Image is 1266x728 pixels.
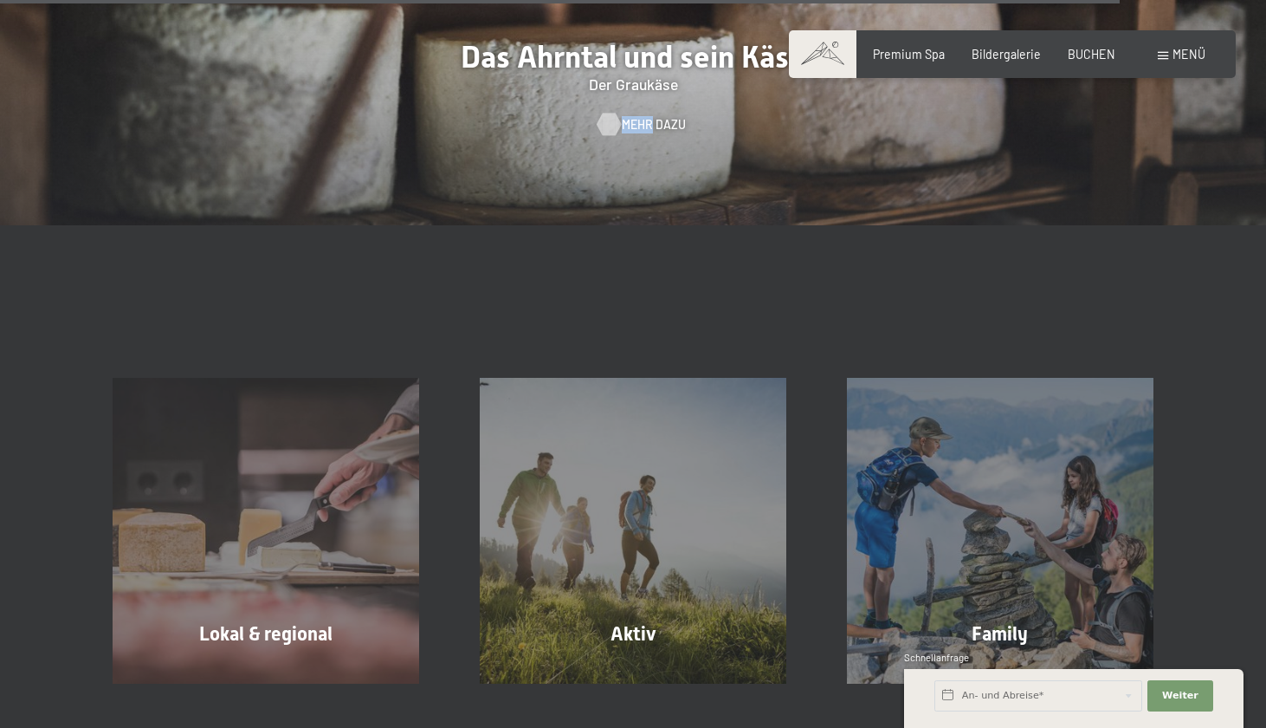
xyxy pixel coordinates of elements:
[199,623,333,645] span: Lokal & regional
[972,623,1028,645] span: Family
[1172,47,1205,62] span: Menü
[1162,689,1198,703] span: Weiter
[1147,680,1213,712] button: Weiter
[972,47,1041,62] a: Bildergalerie
[873,47,945,62] a: Premium Spa
[904,652,969,663] span: Schnellanfrage
[82,378,449,684] a: Südtiroler Küche im Hotel Schwarzenstein genießen Lokal & regional
[622,116,686,133] span: Mehr dazu
[610,623,656,645] span: Aktiv
[449,378,817,684] a: Südtiroler Küche im Hotel Schwarzenstein genießen Aktiv
[1068,47,1115,62] a: BUCHEN
[817,378,1184,684] a: Südtiroler Küche im Hotel Schwarzenstein genießen Family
